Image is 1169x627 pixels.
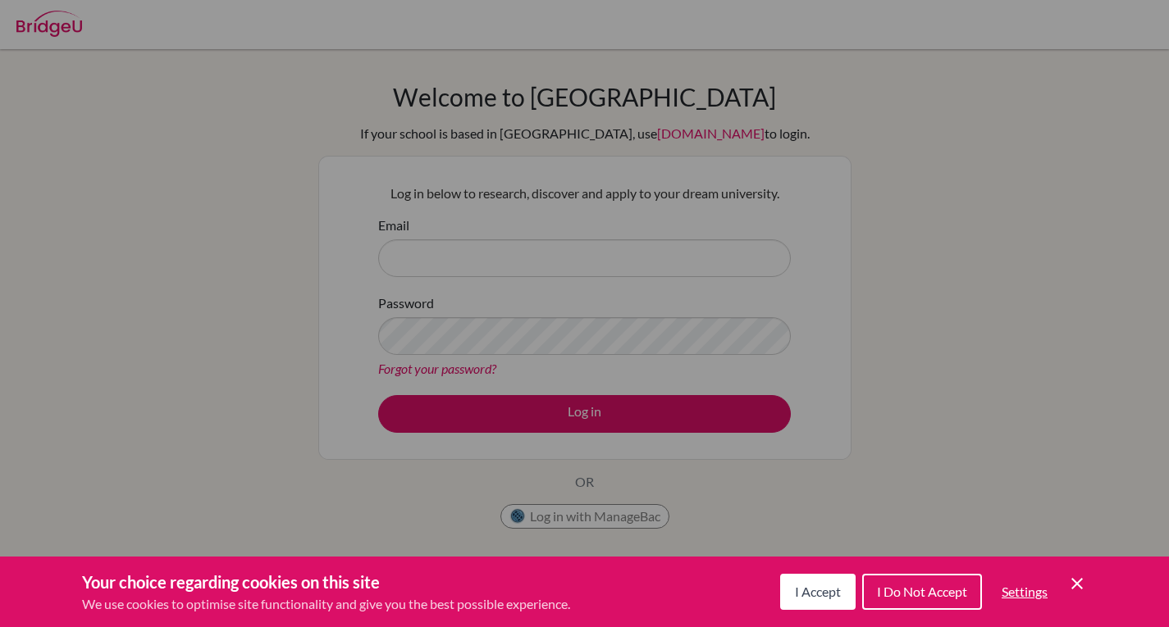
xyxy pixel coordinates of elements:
span: I Do Not Accept [877,584,967,599]
span: Settings [1002,584,1048,599]
button: Save and close [1067,574,1087,593]
h3: Your choice regarding cookies on this site [82,570,570,594]
button: I Do Not Accept [862,574,982,610]
p: We use cookies to optimise site functionality and give you the best possible experience. [82,594,570,614]
button: Settings [989,575,1061,608]
span: I Accept [795,584,841,599]
button: I Accept [780,574,856,610]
